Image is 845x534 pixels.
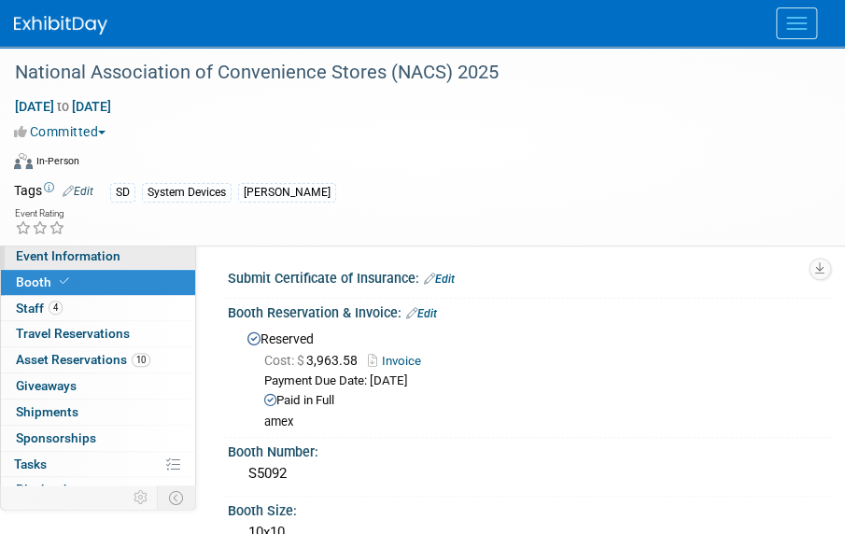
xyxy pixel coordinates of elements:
[1,321,195,346] a: Travel Reservations
[264,372,817,390] div: Payment Due Date: [DATE]
[228,264,831,288] div: Submit Certificate of Insurance:
[406,307,437,320] a: Edit
[125,485,158,510] td: Personalize Event Tab Strip
[264,415,817,430] div: amex
[1,477,195,502] a: Playbook
[1,296,195,321] a: Staff4
[16,326,130,341] span: Travel Reservations
[15,209,65,218] div: Event Rating
[8,56,808,90] div: National Association of Convenience Stores (NACS) 2025
[1,400,195,425] a: Shipments
[264,392,817,410] div: Paid in Full
[368,354,430,368] a: Invoice
[16,352,150,367] span: Asset Reservations
[54,99,72,114] span: to
[14,122,113,141] button: Committed
[1,244,195,269] a: Event Information
[424,273,455,286] a: Edit
[14,98,112,115] span: [DATE] [DATE]
[14,153,33,168] img: Format-Inperson.png
[228,299,831,323] div: Booth Reservation & Invoice:
[14,16,107,35] img: ExhibitDay
[228,497,831,520] div: Booth Size:
[35,154,79,168] div: In-Person
[14,457,47,471] span: Tasks
[776,7,817,39] button: Menu
[14,181,93,203] td: Tags
[16,482,70,497] span: Playbook
[264,353,306,368] span: Cost: $
[1,452,195,477] a: Tasks
[14,150,822,178] div: Event Format
[228,438,831,461] div: Booth Number:
[16,404,78,419] span: Shipments
[1,347,195,372] a: Asset Reservations10
[1,373,195,399] a: Giveaways
[158,485,196,510] td: Toggle Event Tabs
[132,353,150,367] span: 10
[242,325,817,430] div: Reserved
[63,185,93,198] a: Edit
[16,248,120,263] span: Event Information
[264,353,365,368] span: 3,963.58
[16,430,96,445] span: Sponsorships
[1,426,195,451] a: Sponsorships
[110,183,135,203] div: SD
[16,301,63,316] span: Staff
[60,276,69,287] i: Booth reservation complete
[16,274,73,289] span: Booth
[142,183,232,203] div: System Devices
[49,301,63,315] span: 4
[242,459,817,488] div: S5092
[16,378,77,393] span: Giveaways
[1,270,195,295] a: Booth
[238,183,336,203] div: [PERSON_NAME]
